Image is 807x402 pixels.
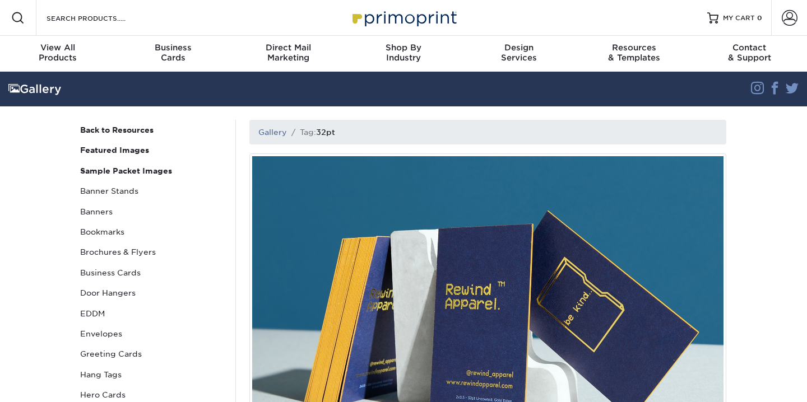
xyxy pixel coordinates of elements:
[346,43,461,63] div: Industry
[76,263,227,283] a: Business Cards
[76,364,227,385] a: Hang Tags
[76,242,227,262] a: Brochures & Flyers
[76,303,227,324] a: EDDM
[692,36,807,72] a: Contact& Support
[76,222,227,242] a: Bookmarks
[76,324,227,344] a: Envelopes
[461,36,577,72] a: DesignServices
[347,6,460,30] img: Primoprint
[115,43,231,53] span: Business
[577,43,692,63] div: & Templates
[76,161,227,181] a: Sample Packet Images
[115,36,231,72] a: BusinessCards
[80,166,172,175] strong: Sample Packet Images
[692,43,807,53] span: Contact
[76,140,227,160] a: Featured Images
[287,127,335,138] li: Tag:
[692,43,807,63] div: & Support
[461,43,577,53] span: Design
[45,11,155,25] input: SEARCH PRODUCTS.....
[316,128,335,137] h1: 32pt
[346,36,461,72] a: Shop ByIndustry
[76,120,227,140] a: Back to Resources
[230,43,346,53] span: Direct Mail
[346,43,461,53] span: Shop By
[230,43,346,63] div: Marketing
[757,14,762,22] span: 0
[723,13,755,23] span: MY CART
[76,344,227,364] a: Greeting Cards
[115,43,231,63] div: Cards
[577,43,692,53] span: Resources
[577,36,692,72] a: Resources& Templates
[76,283,227,303] a: Door Hangers
[230,36,346,72] a: Direct MailMarketing
[80,146,149,155] strong: Featured Images
[461,43,577,63] div: Services
[76,202,227,222] a: Banners
[76,181,227,201] a: Banner Stands
[258,128,287,137] a: Gallery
